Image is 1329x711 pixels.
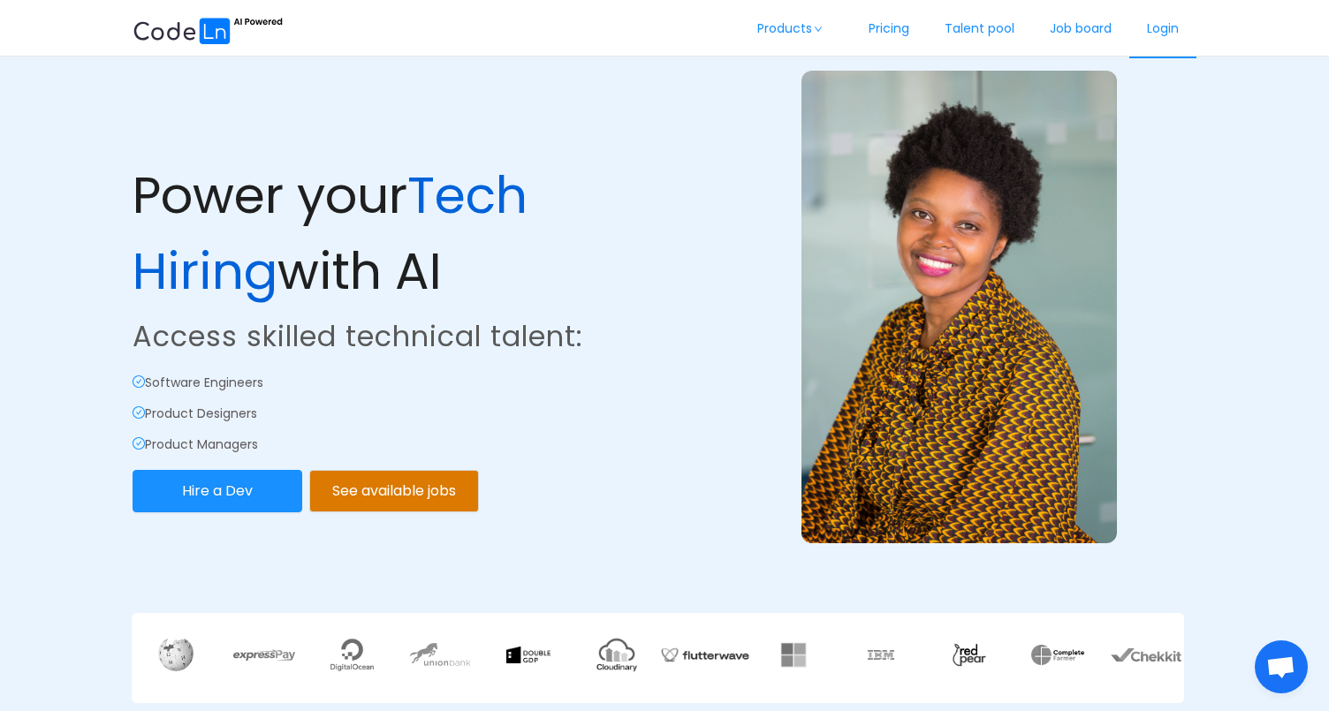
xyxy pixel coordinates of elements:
img: chekkit.0bccf985.webp [1111,648,1181,662]
img: ai.87e98a1d.svg [133,15,283,44]
div: Ouvrir le chat [1255,640,1308,693]
img: 3JiQAAAAAABZABt8ruoJIq32+N62SQO0hFKGtpKBtqUKlH8dAofS56CJ7FppICrj1pHkAOPKAAA= [947,640,991,670]
i: icon: check-circle [133,437,145,450]
p: Access skilled technical talent: [133,315,661,358]
img: flutter.513ce320.webp [661,630,749,679]
img: gdp.f5de0a9d.webp [506,647,551,663]
p: Product Designers [133,405,661,423]
img: union.a1ab9f8d.webp [409,624,471,686]
p: Software Engineers [133,374,661,392]
img: digitalocean.9711bae0.webp [330,633,375,677]
img: fq4AAAAAAAAAAA= [780,642,807,669]
img: xNYAAAAAA= [1031,645,1084,665]
button: Hire a Dev [133,470,302,512]
button: See available jobs [309,470,479,512]
img: cloud.8900efb9.webp [595,633,639,677]
i: icon: down [813,25,824,34]
i: icon: check-circle [133,406,145,419]
p: Product Managers [133,435,661,454]
i: icon: check-circle [133,375,145,388]
img: ibm.f019ecc1.webp [868,650,894,661]
p: Power your with AI [133,158,661,310]
img: example [801,71,1117,543]
img: express.25241924.webp [233,649,295,662]
img: wikipedia.924a3bd0.webp [158,639,194,670]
